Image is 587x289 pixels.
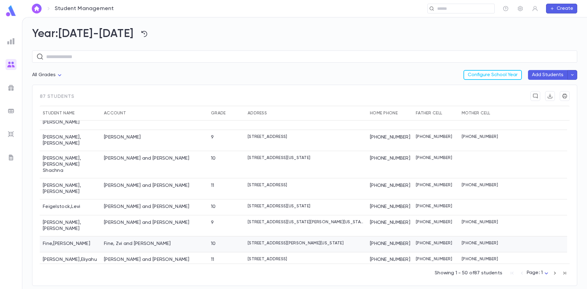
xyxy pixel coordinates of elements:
[462,241,498,246] p: [PHONE_NUMBER]
[211,204,216,210] div: 10
[248,183,287,187] p: [STREET_ADDRESS]
[32,69,63,81] div: All Grades
[104,241,171,247] div: Fine, Zvi and Malky
[462,257,498,261] p: [PHONE_NUMBER]
[416,204,452,209] p: [PHONE_NUMBER]
[40,215,101,236] div: [PERSON_NAME] , [PERSON_NAME]
[211,257,214,263] div: 11
[413,106,459,120] div: Father Cell
[104,155,190,161] div: Eidelman, Efraim Yaakov and Malka
[104,134,141,140] div: Egert, Tzvi Yaakov
[40,151,101,178] div: [PERSON_NAME] , [PERSON_NAME] Shachna
[416,220,452,224] p: [PHONE_NUMBER]
[7,131,15,138] img: imports_grey.530a8a0e642e233f2baf0ef88e8c9fcb.svg
[211,155,216,161] div: 10
[211,134,214,140] div: 9
[7,154,15,161] img: letters_grey.7941b92b52307dd3b8a917253454ce1c.svg
[211,106,226,120] div: Grade
[104,204,190,210] div: Feigelstock, Yeshaya and Nechama Baila
[33,6,40,11] img: home_white.a664292cf8c1dea59945f0da9f25487c.svg
[211,220,214,226] div: 9
[40,130,101,151] div: [PERSON_NAME] , [PERSON_NAME]
[40,106,101,120] div: Student Name
[462,106,490,120] div: Mother Cell
[435,270,502,276] p: Showing 1 - 50 of 87 students
[248,220,364,224] p: [STREET_ADDRESS][US_STATE][PERSON_NAME][US_STATE]
[40,236,101,252] div: Fine , [PERSON_NAME]
[367,178,413,199] div: [PHONE_NUMBER]
[463,70,522,80] button: Configure School Year
[43,106,75,120] div: Student Name
[104,183,190,189] div: Epstein, Sruly and Malkie
[211,241,216,247] div: 10
[462,220,498,224] p: [PHONE_NUMBER]
[32,72,56,77] span: All Grades
[248,204,310,209] p: [STREET_ADDRESS][US_STATE]
[40,252,101,268] div: [PERSON_NAME] , Eliyahu
[416,183,452,187] p: [PHONE_NUMBER]
[416,155,452,160] p: [PHONE_NUMBER]
[248,106,267,120] div: Address
[40,178,101,199] div: [PERSON_NAME] , [PERSON_NAME]
[245,106,367,120] div: Address
[7,84,15,91] img: campaigns_grey.99e729a5f7ee94e3726e6486bddda8f1.svg
[7,61,15,68] img: students_gradient.3b4df2a2b995ef5086a14d9e1675a5ee.svg
[367,252,413,268] div: [PHONE_NUMBER]
[40,199,101,215] div: Feigelstock , Levi
[7,38,15,45] img: reports_grey.c525e4749d1bce6a11f5fe2a8de1b229.svg
[367,106,413,120] div: Home Phone
[367,151,413,178] div: [PHONE_NUMBER]
[459,106,504,120] div: Mother Cell
[416,241,452,246] p: [PHONE_NUMBER]
[248,155,310,160] p: [STREET_ADDRESS][US_STATE]
[527,268,550,278] div: Page: 1
[527,270,543,275] span: Page: 1
[367,199,413,215] div: [PHONE_NUMBER]
[32,27,577,41] h2: Year: [DATE]-[DATE]
[208,106,245,120] div: Grade
[416,257,452,261] p: [PHONE_NUMBER]
[104,106,126,120] div: Account
[370,106,398,120] div: Home Phone
[40,91,74,106] span: 87 students
[5,5,17,17] img: logo
[104,257,190,263] div: Fisher, Shloime and Tova
[248,134,287,139] p: [STREET_ADDRESS]
[101,106,208,120] div: Account
[462,134,498,139] p: [PHONE_NUMBER]
[367,215,413,236] div: [PHONE_NUMBER]
[211,183,214,189] div: 11
[367,236,413,252] div: [PHONE_NUMBER]
[528,70,567,80] button: Add Students
[248,241,344,246] p: [STREET_ADDRESS][PERSON_NAME][US_STATE]
[7,107,15,115] img: batches_grey.339ca447c9d9533ef1741baa751efc33.svg
[367,130,413,151] div: [PHONE_NUMBER]
[416,134,452,139] p: [PHONE_NUMBER]
[546,4,577,13] button: Create
[462,183,498,187] p: [PHONE_NUMBER]
[104,220,190,226] div: Feldman, Zvi and Shulamis
[248,257,287,261] p: [STREET_ADDRESS]
[416,106,442,120] div: Father Cell
[55,5,114,12] p: Student Management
